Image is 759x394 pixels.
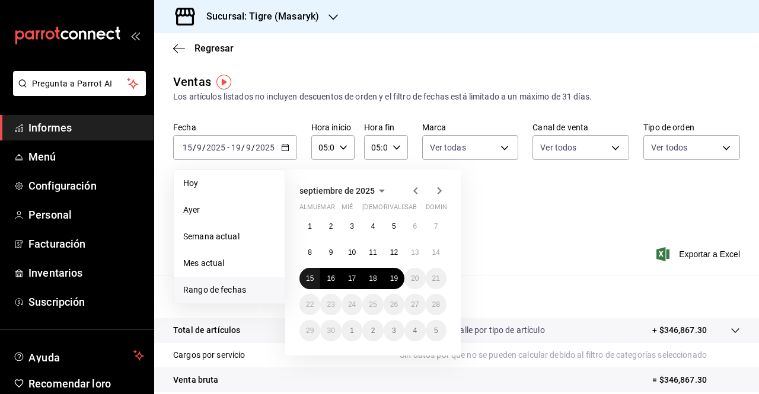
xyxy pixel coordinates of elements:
[327,274,334,283] abbr: 16 de septiembre de 2025
[299,203,334,211] font: almuerzo
[183,178,198,188] font: Hoy
[411,300,419,309] abbr: 27 de septiembre de 2025
[413,326,417,335] font: 4
[404,242,425,263] button: 13 de septiembre de 2025
[652,325,707,335] font: + $346,867.30
[329,222,333,230] abbr: 2 de septiembre de 2025
[362,320,383,341] button: 2 de octubre de 2025
[182,143,193,152] input: --
[28,121,72,134] font: Informes
[426,216,447,237] button: 7 de septiembre de 2025
[413,326,417,335] abbr: 4 de octubre de 2025
[227,143,229,152] font: -
[371,326,375,335] font: 2
[299,184,389,198] button: septiembre de 2025
[404,320,425,341] button: 4 de octubre de 2025
[308,222,312,230] font: 1
[432,300,440,309] font: 28
[390,248,398,257] abbr: 12 de septiembre de 2025
[432,300,440,309] abbr: 28 de septiembre de 2025
[329,222,333,230] font: 2
[390,274,398,283] abbr: 19 de septiembre de 2025
[348,248,356,257] abbr: 10 de septiembre de 2025
[426,268,447,289] button: 21 de septiembre de 2025
[426,294,447,315] button: 28 de septiembre de 2025
[216,75,231,89] img: Marcador de información sobre herramientas
[540,143,576,152] font: Ver todos
[392,326,396,335] font: 3
[432,248,440,257] abbr: 14 de septiembre de 2025
[28,377,111,390] font: Recomendar loro
[306,300,314,309] abbr: 22 de septiembre de 2025
[364,123,394,132] font: Hora fin
[411,300,419,309] font: 27
[299,186,375,196] font: septiembre de 2025
[426,320,447,341] button: 5 de octubre de 2025
[369,274,377,283] abbr: 18 de septiembre de 2025
[369,274,377,283] font: 18
[173,350,245,360] font: Cargos por servicio
[350,222,354,230] font: 3
[202,143,206,152] font: /
[404,294,425,315] button: 27 de septiembre de 2025
[327,300,334,309] font: 23
[348,274,356,283] abbr: 17 de septiembre de 2025
[404,203,417,216] abbr: sábado
[28,209,72,221] font: Personal
[329,248,333,257] font: 9
[390,300,398,309] abbr: 26 de septiembre de 2025
[299,268,320,289] button: 15 de septiembre de 2025
[384,268,404,289] button: 19 de septiembre de 2025
[400,350,707,360] font: Sin datos por que no se pueden calcular debido al filtro de categorías seleccionado
[392,326,396,335] abbr: 3 de octubre de 2025
[183,258,224,268] font: Mes actual
[362,268,383,289] button: 18 de septiembre de 2025
[327,326,334,335] font: 30
[299,294,320,315] button: 22 de septiembre de 2025
[299,242,320,263] button: 8 de septiembre de 2025
[362,216,383,237] button: 4 de septiembre de 2025
[362,294,383,315] button: 25 de septiembre de 2025
[342,268,362,289] button: 17 de septiembre de 2025
[426,203,454,216] abbr: domingo
[390,274,398,283] font: 19
[327,326,334,335] abbr: 30 de septiembre de 2025
[404,268,425,289] button: 20 de septiembre de 2025
[183,232,240,241] font: Semana actual
[130,31,140,40] button: abrir_cajón_menú
[430,143,466,152] font: Ver todas
[342,203,353,211] font: mié
[384,242,404,263] button: 12 de septiembre de 2025
[173,43,234,54] button: Regresar
[404,216,425,237] button: 6 de septiembre de 2025
[348,248,356,257] font: 10
[329,248,333,257] abbr: 9 de septiembre de 2025
[206,143,226,152] input: ----
[245,143,251,152] input: --
[231,143,241,152] input: --
[196,143,202,152] input: --
[369,248,377,257] font: 11
[255,143,275,152] input: ----
[194,43,234,54] font: Regresar
[432,248,440,257] font: 14
[348,300,356,309] font: 24
[8,86,146,98] a: Pregunta a Parrot AI
[342,320,362,341] button: 1 de octubre de 2025
[306,274,314,283] font: 15
[193,143,196,152] font: /
[308,248,312,257] abbr: 8 de septiembre de 2025
[32,79,113,88] font: Pregunta a Parrot AI
[434,222,438,230] font: 7
[327,300,334,309] abbr: 23 de septiembre de 2025
[652,375,707,385] font: = $346,867.30
[392,222,396,230] font: 5
[320,268,341,289] button: 16 de septiembre de 2025
[348,274,356,283] font: 17
[532,123,588,132] font: Canal de venta
[432,274,440,283] abbr: 21 de septiembre de 2025
[413,222,417,230] abbr: 6 de septiembre de 2025
[241,143,245,152] font: /
[308,222,312,230] abbr: 1 de septiembre de 2025
[311,123,351,132] font: Hora inicio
